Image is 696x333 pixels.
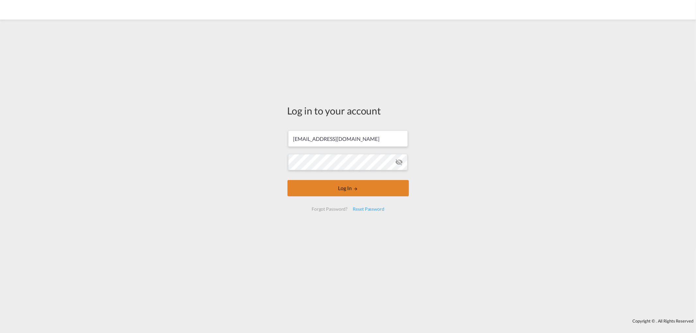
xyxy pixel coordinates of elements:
[309,203,350,215] div: Forgot Password?
[350,203,387,215] div: Reset Password
[288,130,408,147] input: Enter email/phone number
[287,104,409,117] div: Log in to your account
[287,180,409,196] button: LOGIN
[395,158,403,166] md-icon: icon-eye-off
